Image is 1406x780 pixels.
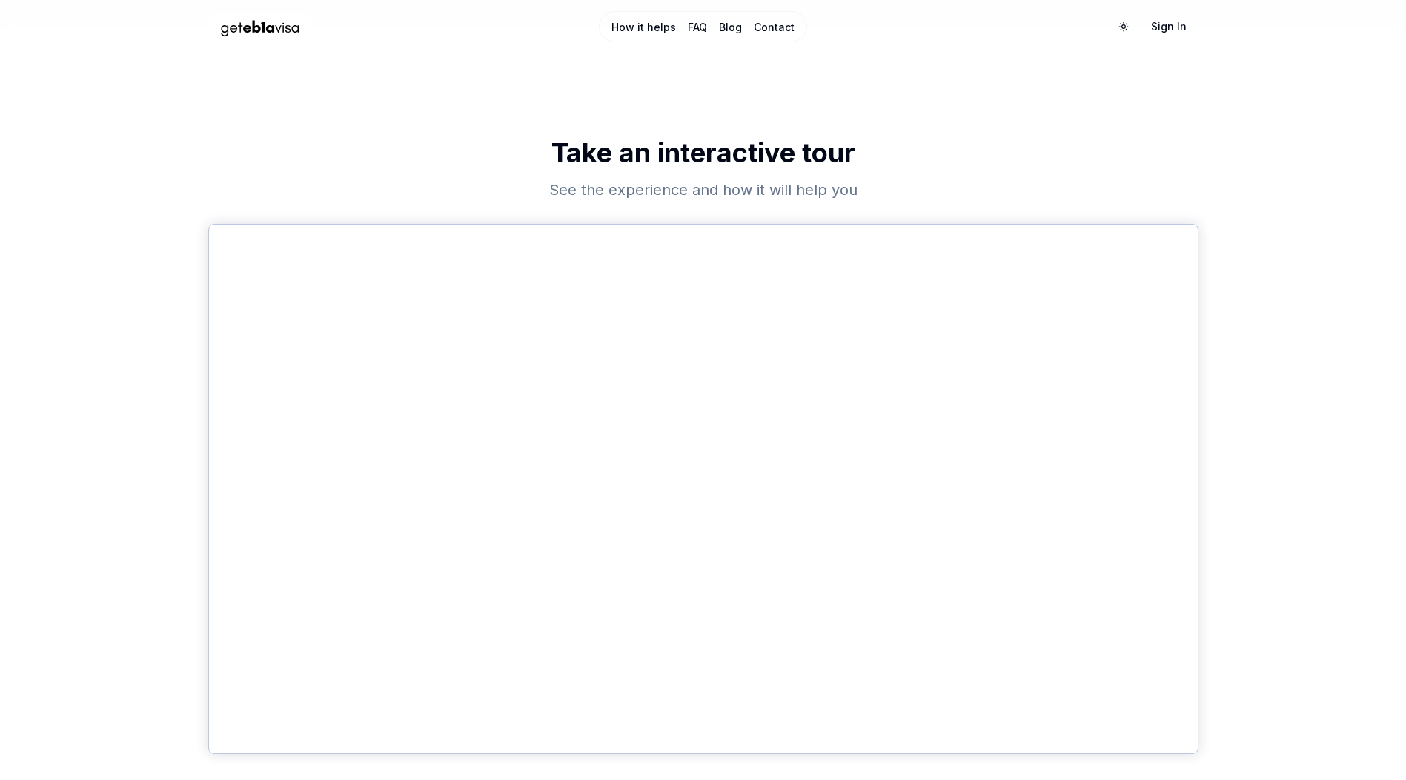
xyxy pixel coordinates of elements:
[611,20,676,35] a: How it helps
[599,11,807,42] nav: Main
[1139,13,1198,40] a: Sign In
[719,20,742,35] a: Blog
[208,14,312,40] img: geteb1avisa logo
[208,138,1198,168] h2: Take an interactive tour
[754,20,795,35] a: Contact
[688,20,707,35] a: FAQ
[456,179,951,200] h3: See the experience and how it will help you
[209,225,1198,753] iframe: Supademo Demo
[208,14,538,40] a: Home Page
